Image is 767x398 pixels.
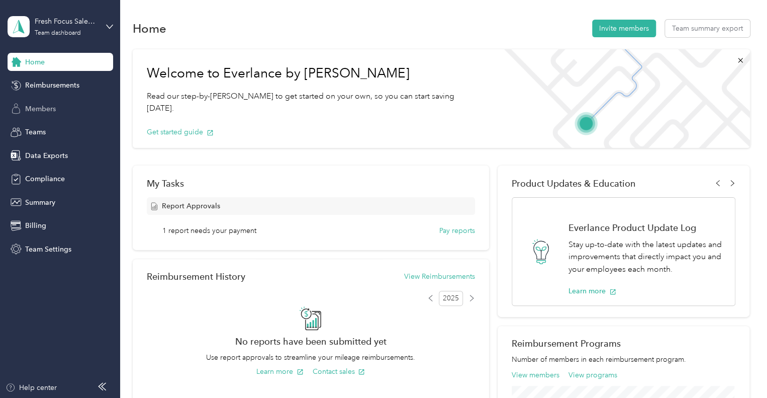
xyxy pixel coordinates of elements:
button: Help center [6,382,57,393]
h1: Everlance Product Update Log [568,222,724,233]
h2: No reports have been submitted yet [147,336,475,347]
p: Read our step-by-[PERSON_NAME] to get started on your own, so you can start saving [DATE]. [147,90,481,115]
span: Billing [25,220,46,231]
h2: Reimbursement History [147,271,245,282]
span: 1 report needs your payment [162,225,256,236]
button: View Reimbursements [404,271,475,282]
div: My Tasks [147,178,475,189]
h2: Reimbursement Programs [512,338,735,349]
span: Home [25,57,45,67]
span: Team Settings [25,244,71,255]
span: Product Updates & Education [512,178,636,189]
button: Learn more [568,286,616,296]
div: Fresh Focus Sales & Marketing [35,16,98,27]
span: Teams [25,127,46,137]
button: Contact sales [312,366,365,377]
button: View members [512,370,559,380]
button: View programs [568,370,617,380]
button: Invite members [592,20,656,37]
h1: Welcome to Everlance by [PERSON_NAME] [147,65,481,82]
p: Number of members in each reimbursement program. [512,354,735,365]
img: Welcome to everlance [494,49,749,148]
span: Data Exports [25,150,68,161]
h1: Home [133,23,166,34]
button: Learn more [256,366,304,377]
span: Compliance [25,174,65,184]
span: 2025 [439,291,463,306]
button: Team summary export [665,20,750,37]
iframe: Everlance-gr Chat Button Frame [711,342,767,398]
button: Get started guide [147,127,214,137]
span: Report Approvals [162,201,220,211]
p: Stay up-to-date with the latest updates and improvements that directly impact you and your employ... [568,238,724,276]
span: Reimbursements [25,80,79,91]
span: Summary [25,197,55,208]
button: Pay reports [439,225,475,236]
div: Team dashboard [35,30,81,36]
p: Use report approvals to streamline your mileage reimbursements. [147,352,475,363]
span: Members [25,104,56,114]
